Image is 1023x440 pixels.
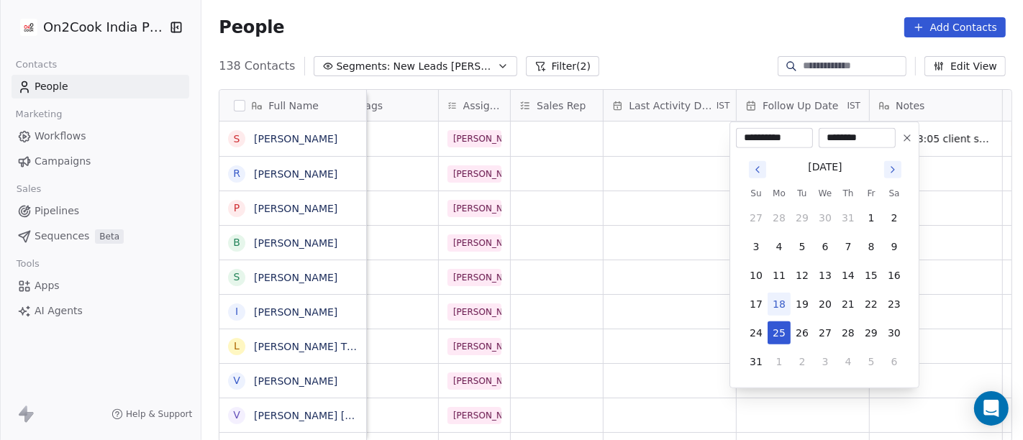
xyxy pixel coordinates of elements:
[768,235,791,258] button: 4
[814,264,837,287] button: 13
[768,321,791,344] button: 25
[860,350,883,373] button: 5
[837,350,860,373] button: 4
[883,350,906,373] button: 6
[791,264,814,287] button: 12
[837,206,860,229] button: 31
[883,186,906,201] th: Saturday
[791,321,814,344] button: 26
[791,206,814,229] button: 29
[883,235,906,258] button: 9
[768,206,791,229] button: 28
[837,321,860,344] button: 28
[791,293,814,316] button: 19
[768,350,791,373] button: 1
[808,160,842,175] div: [DATE]
[883,264,906,287] button: 16
[768,186,791,201] th: Monday
[837,264,860,287] button: 14
[814,350,837,373] button: 3
[768,264,791,287] button: 11
[860,235,883,258] button: 8
[837,235,860,258] button: 7
[860,264,883,287] button: 15
[860,321,883,344] button: 29
[814,321,837,344] button: 27
[745,293,768,316] button: 17
[883,321,906,344] button: 30
[745,321,768,344] button: 24
[745,264,768,287] button: 10
[837,293,860,316] button: 21
[747,160,768,180] button: Go to previous month
[791,186,814,201] th: Tuesday
[814,206,837,229] button: 30
[745,206,768,229] button: 27
[745,350,768,373] button: 31
[768,293,791,316] button: 18
[791,350,814,373] button: 2
[791,235,814,258] button: 5
[745,235,768,258] button: 3
[860,206,883,229] button: 1
[860,186,883,201] th: Friday
[814,186,837,201] th: Wednesday
[814,235,837,258] button: 6
[837,186,860,201] th: Thursday
[883,293,906,316] button: 23
[883,206,906,229] button: 2
[860,293,883,316] button: 22
[745,186,768,201] th: Sunday
[814,293,837,316] button: 20
[883,160,903,180] button: Go to next month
